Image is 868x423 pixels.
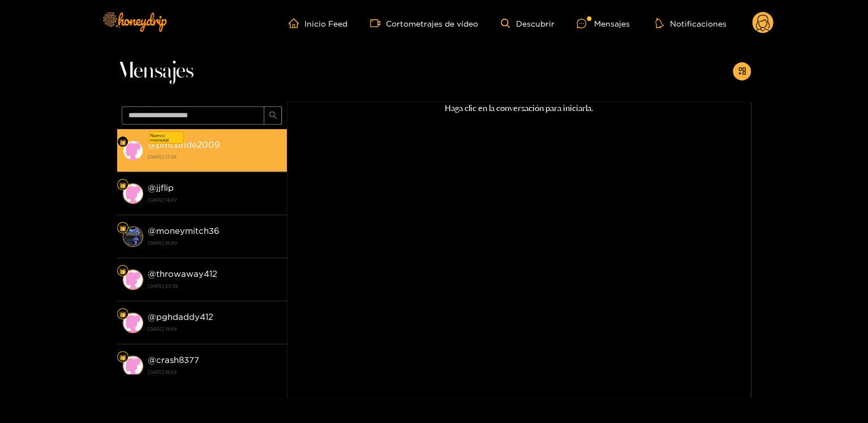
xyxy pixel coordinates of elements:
[119,225,126,232] img: Nivel de ventilador
[594,19,629,28] font: Mensajes
[515,19,554,28] font: Descubrir
[148,198,177,202] font: [DATE] 14:07
[148,269,156,279] font: @
[445,103,593,113] font: Haga clic en la conversación para iniciarla.
[733,62,751,80] button: agregar a la tienda de aplicaciones
[370,18,386,28] span: cámara de vídeo
[156,269,217,279] font: throwaway412
[269,111,277,121] span: buscar
[123,183,143,204] img: conversación
[156,140,220,149] font: pmcbride2009
[289,18,347,28] a: Inicio Feed
[123,227,143,247] img: conversación
[150,133,169,142] font: Nuevo mensaje
[148,355,156,365] font: @
[123,140,143,161] img: conversación
[148,183,174,193] font: @jjflip
[304,19,347,28] font: Inicio Feed
[370,18,478,28] a: Cortometrajes de vídeo
[148,370,177,374] font: [DATE] 18:59
[123,270,143,290] img: conversación
[117,60,194,83] font: Mensajes
[156,312,213,322] font: pghdaddy412
[264,106,282,125] button: buscar
[148,140,156,149] font: @
[148,155,177,159] font: [DATE] 17:58
[148,284,178,288] font: [DATE] 23:39
[289,18,304,28] span: hogar
[148,312,156,322] font: @
[652,18,729,29] button: Notificaciones
[156,355,199,365] font: crash8377
[148,226,156,236] font: @
[123,356,143,376] img: conversación
[501,19,554,28] a: Descubrir
[738,67,746,76] span: agregar a la tienda de aplicaciones
[386,19,478,28] font: Cortometrajes de vídeo
[123,313,143,333] img: conversación
[119,182,126,189] img: Nivel de ventilador
[119,139,126,146] img: Nivel de ventilador
[669,19,726,28] font: Notificaciones
[148,327,177,331] font: [DATE] 18:59
[119,354,126,361] img: Nivel de ventilador
[148,241,177,245] font: [DATE] 18:20
[119,311,126,318] img: Nivel de ventilador
[119,268,126,275] img: Nivel de ventilador
[156,226,220,236] font: moneymitch36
